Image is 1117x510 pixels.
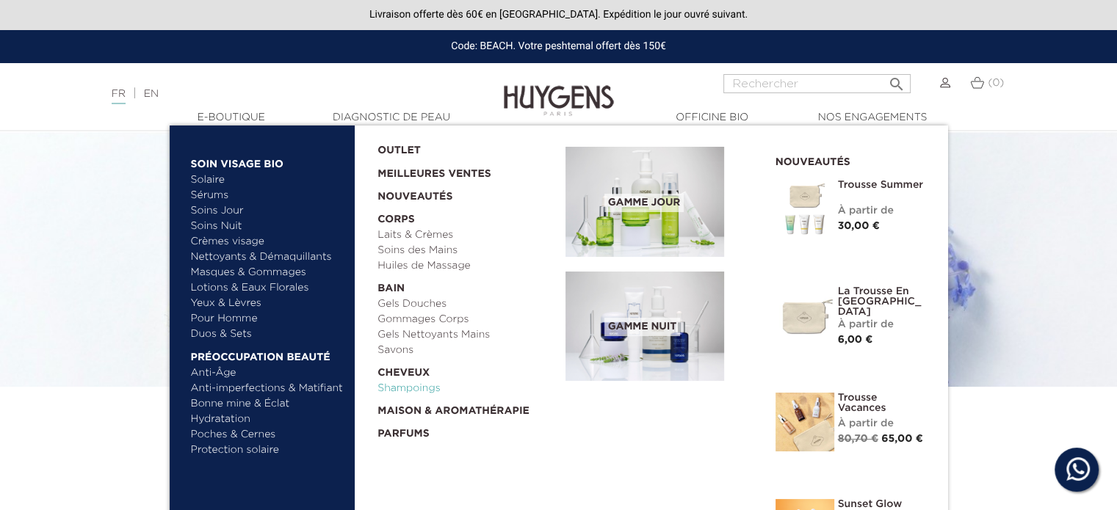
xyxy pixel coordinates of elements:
a: La Trousse en [GEOGRAPHIC_DATA] [838,286,926,317]
a: Nos engagements [799,110,946,125]
a: Soins des Mains [377,243,555,258]
img: La Trousse vacances [776,393,834,451]
a: Soin Visage Bio [191,149,344,172]
a: FR [112,89,126,104]
img: Huygens [504,62,614,118]
img: routine_jour_banner.jpg [565,147,724,257]
div: À partir de [838,203,926,219]
a: Poches & Cernes [191,427,344,442]
a: Gels Nettoyants Mains [377,327,555,343]
a: Soins Jour [191,203,344,219]
a: Bonne mine & Éclat [191,396,344,412]
a: Yeux & Lèvres [191,296,344,311]
a: Officine Bio [639,110,786,125]
a: Bain [377,274,555,296]
a: Huiles de Massage [377,258,555,274]
a: Soins Nuit [191,219,331,234]
a: Meilleures Ventes [377,159,542,182]
img: Trousse Summer [776,180,834,238]
div: À partir de [838,317,926,332]
a: OUTLET [377,136,542,159]
a: Nouveautés [377,182,555,205]
a: EN [144,89,159,99]
a: Hydratation [191,412,344,427]
a: Trousse Summer [838,180,926,190]
a: Sérums [191,188,344,203]
span: Gamme jour [604,194,684,212]
a: Protection solaire [191,442,344,458]
a: Laits & Crèmes [377,227,555,243]
a: E-Boutique [158,110,305,125]
span: 30,00 € [838,221,880,231]
a: Cheveux [377,358,555,381]
a: Savons [377,343,555,358]
a: Anti-imperfections & Matifiant [191,381,344,396]
span: 65,00 € [881,434,923,444]
a: Duos & Sets [191,327,344,342]
a: Gamme nuit [565,272,753,382]
img: La Trousse en Coton [776,286,834,345]
a: Masques & Gommages [191,265,344,280]
div: À partir de [838,416,926,431]
input: Rechercher [723,74,911,93]
a: Gommages Corps [377,312,555,327]
span: Gamme nuit [604,318,680,336]
a: Trousse Vacances [838,393,926,413]
a: Pour Homme [191,311,344,327]
span: (0) [988,78,1004,88]
a: Gamme jour [565,147,753,257]
a: Crèmes visage [191,234,344,249]
a: Gels Douches [377,296,555,312]
a: Parfums [377,419,555,442]
img: routine_nuit_banner.jpg [565,272,724,382]
i:  [887,71,905,89]
a: Préoccupation beauté [191,342,344,365]
a: Anti-Âge [191,365,344,381]
span: 6,00 € [838,335,873,345]
a: Lotions & Eaux Florales [191,280,344,296]
button:  [883,70,909,90]
h2: Nouveautés [776,151,926,169]
a: Shampoings [377,381,555,396]
a: Maison & Aromathérapie [377,396,555,419]
a: Corps [377,205,555,227]
a: Sunset Glow [838,499,926,509]
div: | [104,85,455,103]
a: Solaire [191,172,344,188]
a: Diagnostic de peau [318,110,465,125]
a: Nettoyants & Démaquillants [191,249,344,265]
span: 80,70 € [838,434,878,444]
